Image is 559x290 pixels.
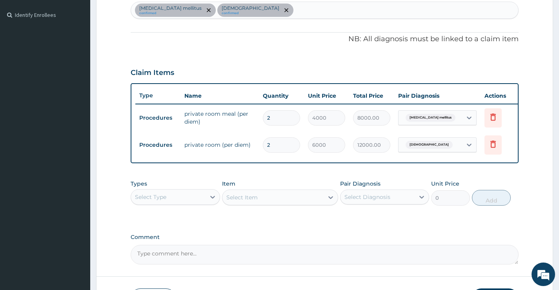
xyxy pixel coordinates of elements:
[304,88,349,104] th: Unit Price
[222,5,279,11] p: [DEMOGRAPHIC_DATA]
[180,106,259,129] td: private room meal (per diem)
[46,92,108,171] span: We're online!
[481,88,520,104] th: Actions
[131,181,147,187] label: Types
[135,138,180,152] td: Procedures
[222,180,235,188] label: Item
[180,137,259,153] td: private room (per diem)
[4,201,149,228] textarea: Type your message and hit 'Enter'
[131,234,519,241] label: Comment
[283,7,290,14] span: remove selection option
[394,88,481,104] th: Pair Diagnosis
[205,7,212,14] span: remove selection option
[135,111,180,125] td: Procedures
[344,193,390,201] div: Select Diagnosis
[139,11,202,15] small: confirmed
[259,88,304,104] th: Quantity
[222,11,279,15] small: confirmed
[139,5,202,11] p: [MEDICAL_DATA] mellitus
[131,69,174,77] h3: Claim Items
[406,141,453,149] span: [DEMOGRAPHIC_DATA]
[349,88,394,104] th: Total Price
[15,39,32,59] img: d_794563401_company_1708531726252_794563401
[135,88,180,103] th: Type
[406,114,455,122] span: [MEDICAL_DATA] mellitus
[41,44,132,54] div: Chat with us now
[431,180,459,188] label: Unit Price
[135,193,166,201] div: Select Type
[129,4,147,23] div: Minimize live chat window
[472,190,511,206] button: Add
[131,34,519,44] p: NB: All diagnosis must be linked to a claim item
[180,88,259,104] th: Name
[340,180,381,188] label: Pair Diagnosis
